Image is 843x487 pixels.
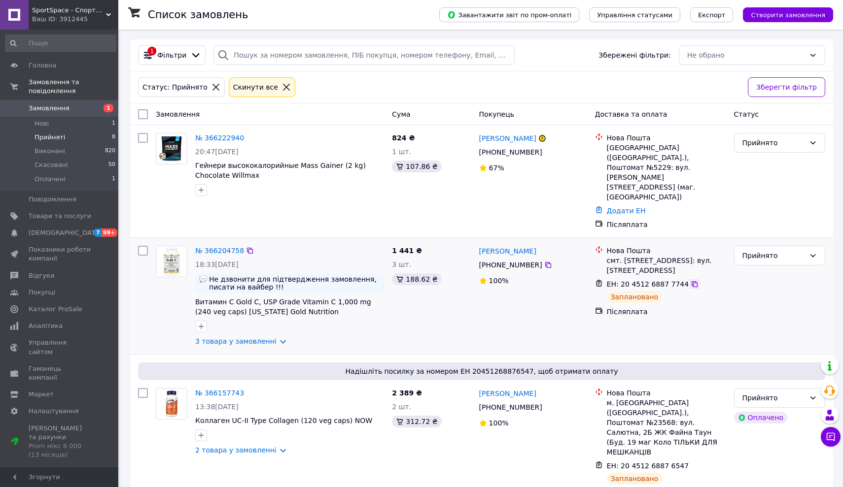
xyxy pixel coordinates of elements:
div: 312.72 ₴ [392,416,441,427]
button: Створити замовлення [743,7,833,22]
span: 824 ₴ [392,134,415,142]
span: Аналітика [29,322,63,330]
span: 2 шт. [392,403,411,411]
span: Покупець [479,110,514,118]
div: Післяплата [607,220,726,229]
span: Управління сайтом [29,338,91,356]
span: Повідомлення [29,195,76,204]
span: [DEMOGRAPHIC_DATA] [29,228,102,237]
span: Експорт [698,11,726,19]
span: Замовлення [156,110,200,118]
span: 1 [104,104,113,112]
div: Заплановано [607,473,663,485]
span: Фільтри [157,50,186,60]
a: [PERSON_NAME] [479,133,536,143]
span: SportSpace - Спортивне харчування та вітаміни! [32,6,106,15]
div: Нова Пошта [607,246,726,256]
a: Витамин C Gold C, USP Grade Vitamin C 1,000 mg (240 veg caps) [US_STATE] Gold Nutrition [195,298,371,316]
div: [PHONE_NUMBER] [477,400,544,414]
a: № 366204758 [195,247,244,255]
span: Надішліть посилку за номером ЕН 20451268876547, щоб отримати оплату [142,366,821,376]
span: Каталог ProSale [29,305,82,314]
input: Пошук [5,34,116,52]
a: [PERSON_NAME] [479,246,536,256]
div: [GEOGRAPHIC_DATA] ([GEOGRAPHIC_DATA].), Поштомат №5229: вул. [PERSON_NAME][STREET_ADDRESS] (маг. ... [607,143,726,202]
a: Фото товару [156,388,187,420]
div: Оплачено [734,412,787,423]
span: 67% [489,164,504,172]
div: Ваш ID: 3912445 [32,15,118,24]
span: Показники роботи компанії [29,245,91,263]
a: Гейнери высококалорийные Mass Gainer (2 kg) Chocolate Willmax [195,162,366,179]
a: Додати ЕН [607,207,646,215]
span: Не дзвонити для підтвердження замовлення, писати на вайбер !!! [209,275,380,291]
span: 1 шт. [392,148,411,156]
div: [PHONE_NUMBER] [477,258,544,272]
div: Прийнято [742,137,805,148]
h1: Список замовлень [148,9,248,21]
span: Створити замовлення [751,11,825,19]
span: Збережені фільтри: [598,50,670,60]
span: Доставка та оплата [595,110,667,118]
span: 7 [94,228,102,237]
input: Пошук за номером замовлення, ПІБ покупця, номером телефону, Email, номером накладної [213,45,515,65]
div: Післяплата [607,307,726,317]
span: Статус [734,110,759,118]
span: Нові [35,119,49,128]
div: 188.62 ₴ [392,273,441,285]
a: [PERSON_NAME] [479,389,536,398]
a: Фото товару [156,133,187,164]
span: Товари та послуги [29,212,91,221]
span: 50 [108,161,115,169]
span: Виконані [35,147,65,156]
button: Управління статусами [589,7,680,22]
div: [PHONE_NUMBER] [477,145,544,159]
img: Фото товару [156,389,187,419]
span: ЕН: 20 4512 6887 6547 [607,462,689,470]
div: Заплановано [607,291,663,303]
span: 8 [112,133,115,142]
span: 18:33[DATE] [195,260,239,268]
a: 3 товара у замовленні [195,337,277,345]
span: Cума [392,110,410,118]
a: Створити замовлення [733,10,833,18]
img: :speech_balloon: [199,275,207,283]
a: Коллаген UC-II Type Collagen (120 veg caps) NOW [195,417,372,424]
div: Не обрано [687,50,805,61]
a: Фото товару [156,246,187,277]
span: Налаштування [29,407,79,416]
span: 100% [489,277,509,285]
span: 1 [112,119,115,128]
span: 99+ [102,228,118,237]
span: Зберегти фільтр [756,82,817,93]
span: Прийняті [35,133,65,142]
span: Управління статусами [597,11,672,19]
span: 1 441 ₴ [392,247,422,255]
div: м. [GEOGRAPHIC_DATA] ([GEOGRAPHIC_DATA].), Поштомат №23568: вул. Салютна, 2Б ЖК Файна Таун (Буд. ... [607,398,726,457]
button: Зберегти фільтр [748,77,825,97]
span: Покупці [29,288,55,297]
button: Завантажити звіт по пром-оплаті [439,7,579,22]
span: Замовлення [29,104,70,113]
div: смт. [STREET_ADDRESS]: вул. [STREET_ADDRESS] [607,256,726,275]
span: Маркет [29,390,54,399]
div: Cкинути все [231,82,280,93]
span: Завантажити звіт по пром-оплаті [447,10,571,19]
span: 820 [105,147,115,156]
div: Статус: Прийнято [140,82,210,93]
div: Прийнято [742,250,805,261]
a: 2 товара у замовленні [195,446,277,454]
div: Прийнято [742,392,805,403]
span: Відгуки [29,271,54,280]
span: [PERSON_NAME] та рахунки [29,424,91,460]
span: 13:38[DATE] [195,403,239,411]
span: 3 шт. [392,260,411,268]
div: 107.86 ₴ [392,161,441,172]
span: Скасовані [35,161,68,169]
span: 100% [489,419,509,427]
a: № 366222940 [195,134,244,142]
span: 2 389 ₴ [392,389,422,397]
